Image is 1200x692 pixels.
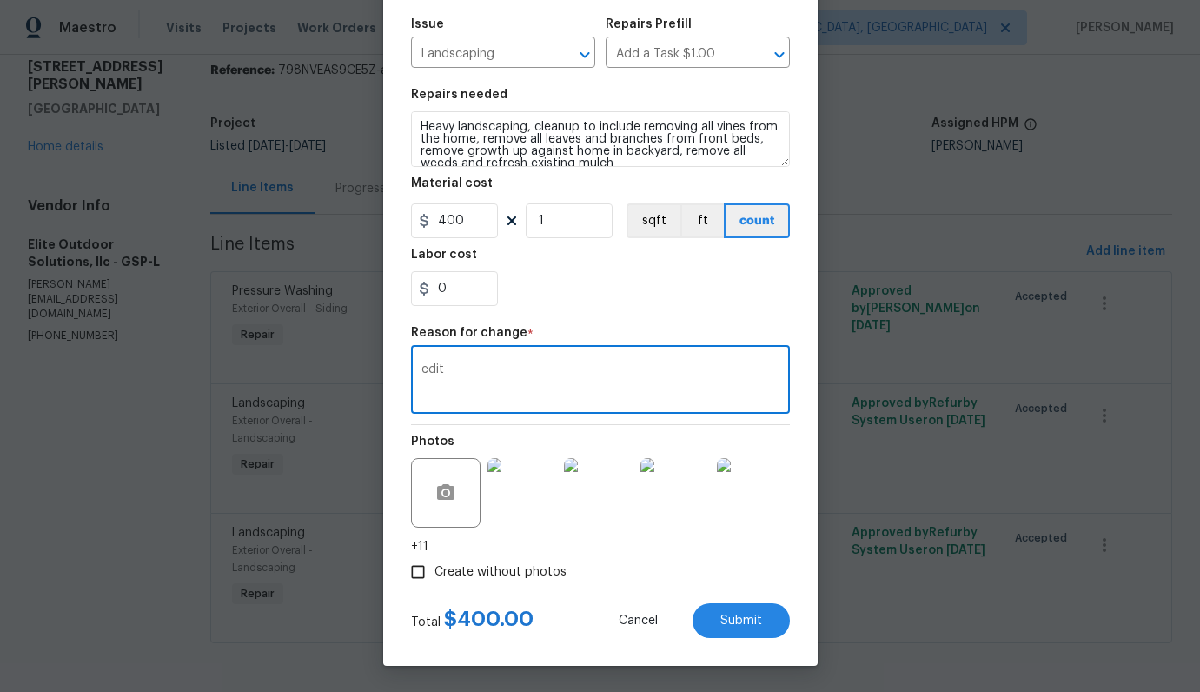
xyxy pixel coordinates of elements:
[627,203,680,238] button: sqft
[411,538,428,556] span: +11
[767,43,792,67] button: Open
[421,363,779,400] textarea: edit
[411,18,444,30] h5: Issue
[411,111,790,167] textarea: Heavy landscaping, cleanup to include removing all vines from the home, remove all leaves and bra...
[411,436,454,448] h5: Photos
[444,609,534,629] span: $ 400.00
[619,615,658,628] span: Cancel
[411,177,493,190] h5: Material cost
[573,43,597,67] button: Open
[693,603,790,638] button: Submit
[606,18,692,30] h5: Repairs Prefill
[411,610,534,631] div: Total
[720,615,762,628] span: Submit
[591,603,686,638] button: Cancel
[411,327,527,339] h5: Reason for change
[680,203,724,238] button: ft
[434,563,567,582] span: Create without photos
[411,249,477,261] h5: Labor cost
[411,89,507,101] h5: Repairs needed
[724,203,790,238] button: count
